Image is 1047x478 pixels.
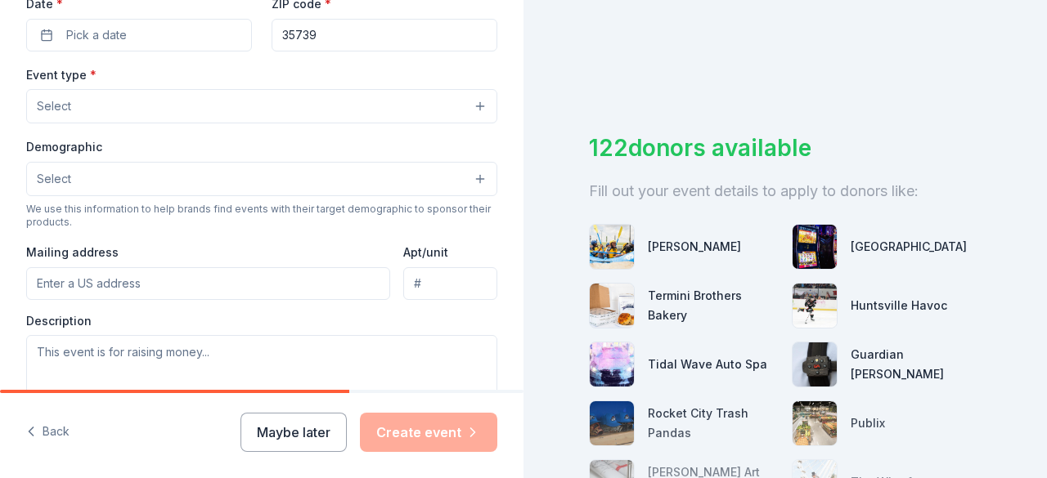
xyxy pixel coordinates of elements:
[26,203,497,229] div: We use this information to help brands find events with their target demographic to sponsor their...
[851,296,947,315] div: Huntsville Havoc
[26,67,97,83] label: Event type
[26,313,92,329] label: Description
[793,342,837,386] img: photo for Guardian Angel Device
[26,19,252,51] button: Pick a date
[648,286,779,325] div: Termini Brothers Bakery
[26,139,102,155] label: Demographic
[851,237,967,257] div: [GEOGRAPHIC_DATA]
[590,284,634,328] img: photo for Termini Brothers Bakery
[240,413,347,452] button: Maybe later
[37,169,71,189] span: Select
[589,178,982,204] div: Fill out your event details to apply to donors like:
[590,342,634,386] img: photo for Tidal Wave Auto Spa
[37,96,71,116] span: Select
[590,225,634,269] img: photo for Montgomery Whitewater
[648,237,741,257] div: [PERSON_NAME]
[589,131,982,165] div: 122 donors available
[26,267,390,300] input: Enter a US address
[66,25,127,45] span: Pick a date
[793,284,837,328] img: photo for Huntsville Havoc
[793,225,837,269] img: photo for Wind Creek Hospitality
[26,415,70,449] button: Back
[851,345,982,384] div: Guardian [PERSON_NAME]
[403,267,497,300] input: #
[26,244,119,261] label: Mailing address
[648,355,767,374] div: Tidal Wave Auto Spa
[403,244,448,261] label: Apt/unit
[272,19,497,51] input: 12345 (U.S. only)
[26,162,497,196] button: Select
[26,89,497,123] button: Select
